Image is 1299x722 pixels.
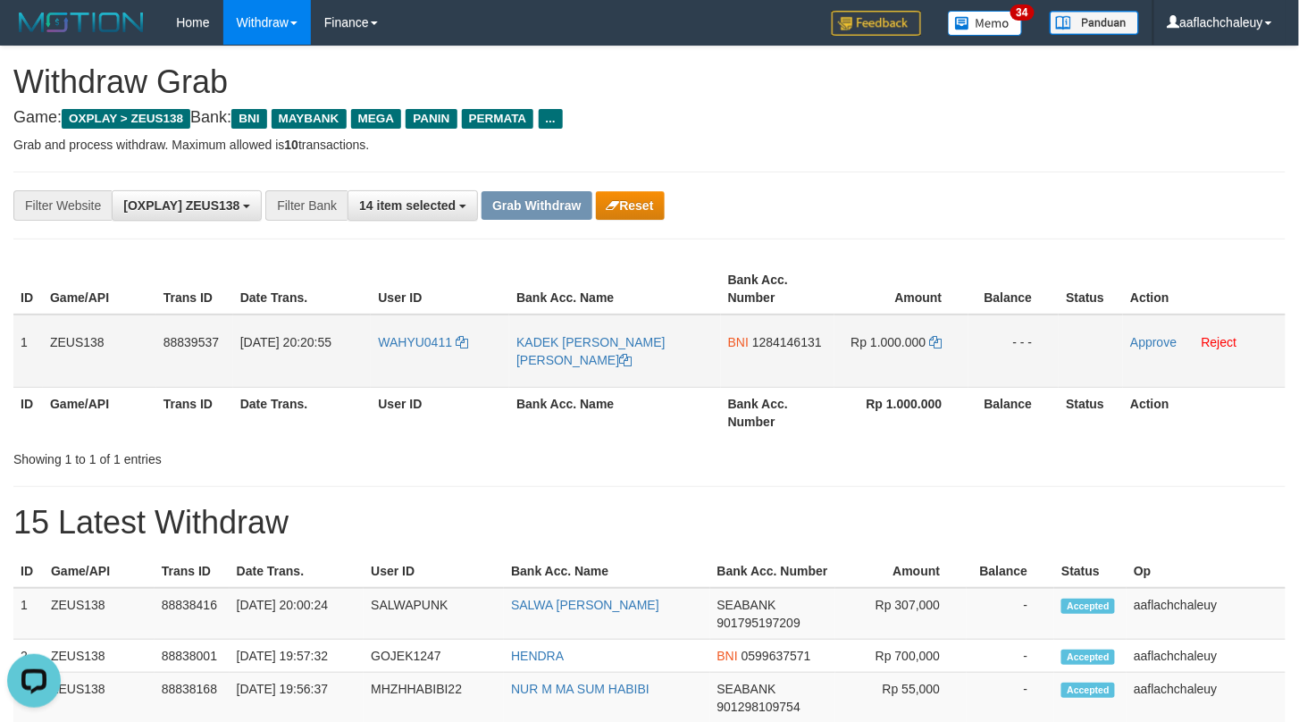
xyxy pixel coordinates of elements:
th: Amount [834,264,969,315]
td: 88838416 [155,588,230,640]
th: Rp 1.000.000 [834,387,969,438]
td: ZEUS138 [44,640,155,673]
span: BNI [231,109,266,129]
th: Trans ID [155,555,230,588]
td: 1 [13,315,43,388]
span: PANIN [406,109,457,129]
a: KADEK [PERSON_NAME] [PERSON_NAME] [516,335,666,367]
span: MEGA [351,109,402,129]
img: Button%20Memo.svg [948,11,1023,36]
span: Rp 1.000.000 [851,335,926,349]
th: Action [1123,264,1286,315]
a: HENDRA [511,649,564,663]
a: WAHYU0411 [378,335,468,349]
th: Bank Acc. Name [509,387,721,438]
td: aaflachchaleuy [1127,588,1286,640]
a: NUR M MA SUM HABIBI [511,682,649,696]
th: Date Trans. [233,387,372,438]
span: SEABANK [717,682,776,696]
img: MOTION_logo.png [13,9,149,36]
th: User ID [371,387,509,438]
div: Filter Bank [265,190,348,221]
th: User ID [371,264,509,315]
th: ID [13,264,43,315]
th: Amount [835,555,968,588]
h1: Withdraw Grab [13,64,1286,100]
td: [DATE] 20:00:24 [230,588,365,640]
th: Status [1059,387,1123,438]
th: Balance [968,387,1059,438]
span: WAHYU0411 [378,335,452,349]
span: [DATE] 20:20:55 [240,335,331,349]
span: SEABANK [717,598,776,612]
th: Bank Acc. Number [721,264,834,315]
th: Balance [967,555,1054,588]
td: 88838001 [155,640,230,673]
th: Status [1059,264,1123,315]
td: Rp 700,000 [835,640,968,673]
td: ZEUS138 [44,588,155,640]
span: Accepted [1061,650,1115,665]
th: Trans ID [156,387,233,438]
td: 2 [13,640,44,673]
span: 14 item selected [359,198,456,213]
span: BNI [717,649,738,663]
button: Open LiveChat chat widget [7,7,61,61]
span: 34 [1010,4,1035,21]
div: Showing 1 to 1 of 1 entries [13,443,528,468]
th: Trans ID [156,264,233,315]
a: Reject [1202,335,1237,349]
strong: 10 [284,138,298,152]
span: PERMATA [462,109,534,129]
button: 14 item selected [348,190,478,221]
td: - - - [968,315,1059,388]
td: - [967,640,1054,673]
a: SALWA [PERSON_NAME] [511,598,659,612]
img: Feedback.jpg [832,11,921,36]
th: ID [13,555,44,588]
button: Grab Withdraw [482,191,591,220]
a: Copy 1000000 to clipboard [929,335,942,349]
th: Date Trans. [230,555,365,588]
span: Copy 1284146131 to clipboard [752,335,822,349]
td: SALWAPUNK [364,588,504,640]
th: Bank Acc. Number [710,555,835,588]
th: Game/API [43,387,156,438]
h1: 15 Latest Withdraw [13,505,1286,541]
span: OXPLAY > ZEUS138 [62,109,190,129]
td: aaflachchaleuy [1127,640,1286,673]
th: Game/API [43,264,156,315]
th: ID [13,387,43,438]
th: Balance [968,264,1059,315]
button: [OXPLAY] ZEUS138 [112,190,262,221]
span: Copy 0599637571 to clipboard [742,649,811,663]
span: Accepted [1061,683,1115,698]
td: - [967,588,1054,640]
th: Bank Acc. Number [721,387,834,438]
td: [DATE] 19:57:32 [230,640,365,673]
th: Op [1127,555,1286,588]
span: [OXPLAY] ZEUS138 [123,198,239,213]
th: Status [1054,555,1127,588]
th: Game/API [44,555,155,588]
span: Accepted [1061,599,1115,614]
button: Reset [596,191,665,220]
span: Copy 901795197209 to clipboard [717,616,800,630]
th: User ID [364,555,504,588]
a: Approve [1130,335,1177,349]
div: Filter Website [13,190,112,221]
span: 88839537 [163,335,219,349]
span: ... [539,109,563,129]
span: BNI [728,335,749,349]
th: Bank Acc. Name [509,264,721,315]
h4: Game: Bank: [13,109,1286,127]
th: Action [1123,387,1286,438]
td: 1 [13,588,44,640]
th: Bank Acc. Name [504,555,709,588]
td: ZEUS138 [43,315,156,388]
span: Copy 901298109754 to clipboard [717,700,800,714]
th: Date Trans. [233,264,372,315]
td: Rp 307,000 [835,588,968,640]
span: MAYBANK [272,109,347,129]
p: Grab and process withdraw. Maximum allowed is transactions. [13,136,1286,154]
